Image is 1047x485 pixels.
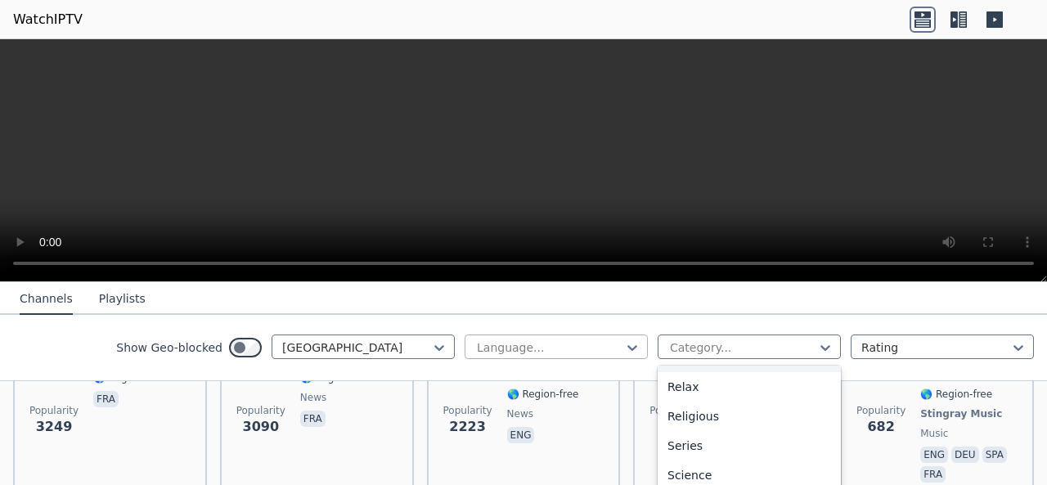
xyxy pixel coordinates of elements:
[951,447,979,463] p: deu
[867,417,894,437] span: 682
[656,417,693,437] span: 1143
[507,388,579,401] span: 🌎 Region-free
[13,10,83,29] a: WatchIPTV
[449,417,486,437] span: 2223
[658,402,841,431] div: Religious
[856,404,905,417] span: Popularity
[29,404,79,417] span: Popularity
[920,407,1002,420] span: Stingray Music
[243,417,280,437] span: 3090
[507,407,533,420] span: news
[236,404,285,417] span: Popularity
[443,404,492,417] span: Popularity
[920,447,948,463] p: eng
[93,391,119,407] p: fra
[982,447,1007,463] p: spa
[116,339,222,356] label: Show Geo-blocked
[920,427,948,440] span: music
[300,411,326,427] p: fra
[36,417,73,437] span: 3249
[920,388,992,401] span: 🌎 Region-free
[658,372,841,402] div: Relax
[658,431,841,460] div: Series
[920,466,946,483] p: fra
[99,284,146,315] button: Playlists
[649,404,699,417] span: Popularity
[300,391,326,404] span: news
[20,284,73,315] button: Channels
[507,427,535,443] p: eng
